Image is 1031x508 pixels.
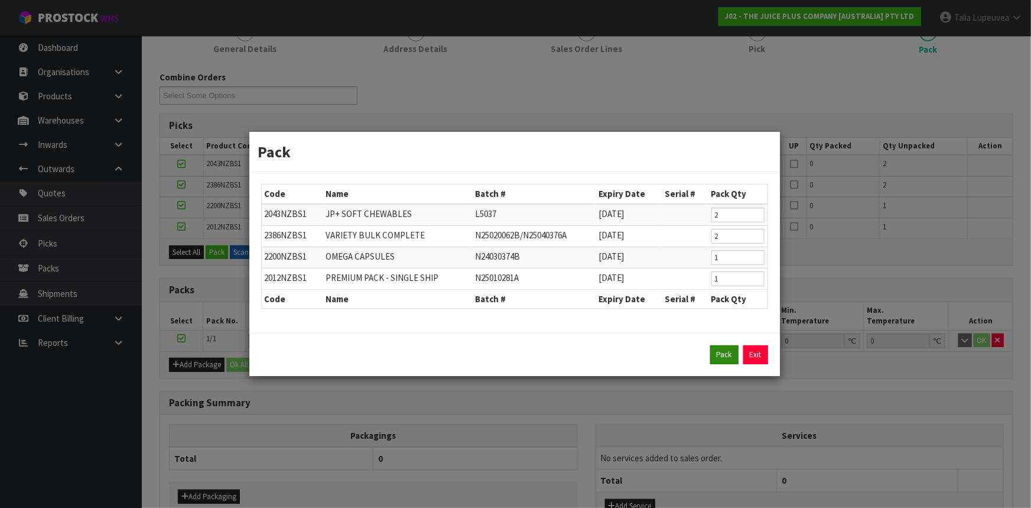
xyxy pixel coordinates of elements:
th: Batch # [473,289,596,308]
th: Serial # [662,185,708,203]
span: JP+ SOFT CHEWABLES [326,208,412,219]
span: N25010281A [476,272,519,283]
th: Expiry Date [596,289,662,308]
th: Pack Qty [708,289,767,308]
span: OMEGA CAPSULES [326,251,395,262]
th: Batch # [473,185,596,203]
span: N25020062B/N25040376A [476,229,567,241]
span: L5037 [476,208,497,219]
span: 2200NZBS1 [265,251,307,262]
th: Name [323,289,473,308]
th: Code [262,185,323,203]
span: PREMIUM PACK - SINGLE SHIP [326,272,438,283]
span: [DATE] [599,251,624,262]
span: 2386NZBS1 [265,229,307,241]
th: Pack Qty [708,185,767,203]
span: [DATE] [599,272,624,283]
h3: Pack [258,141,771,163]
span: 2012NZBS1 [265,272,307,283]
span: VARIETY BULK COMPLETE [326,229,425,241]
span: N24030374B [476,251,521,262]
th: Serial # [662,289,708,308]
th: Code [262,289,323,308]
span: [DATE] [599,208,624,219]
a: Exit [743,345,768,364]
button: Pack [710,345,739,364]
th: Expiry Date [596,185,662,203]
span: [DATE] [599,229,624,241]
th: Name [323,185,473,203]
span: 2043NZBS1 [265,208,307,219]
